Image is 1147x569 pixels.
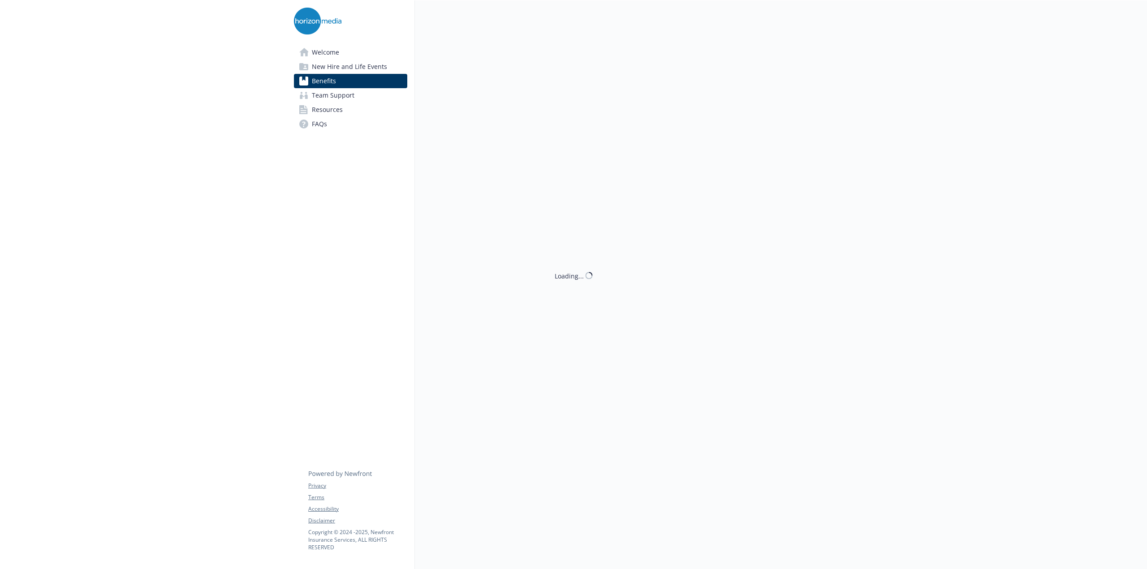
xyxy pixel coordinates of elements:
[312,60,387,74] span: New Hire and Life Events
[294,74,407,88] a: Benefits
[308,493,407,501] a: Terms
[312,74,336,88] span: Benefits
[294,60,407,74] a: New Hire and Life Events
[308,505,407,513] a: Accessibility
[308,528,407,551] p: Copyright © 2024 - 2025 , Newfront Insurance Services, ALL RIGHTS RESERVED
[308,517,407,525] a: Disclaimer
[294,117,407,131] a: FAQs
[312,103,343,117] span: Resources
[312,88,354,103] span: Team Support
[294,88,407,103] a: Team Support
[312,45,339,60] span: Welcome
[294,45,407,60] a: Welcome
[308,482,407,490] a: Privacy
[555,271,584,280] div: Loading...
[312,117,327,131] span: FAQs
[294,103,407,117] a: Resources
